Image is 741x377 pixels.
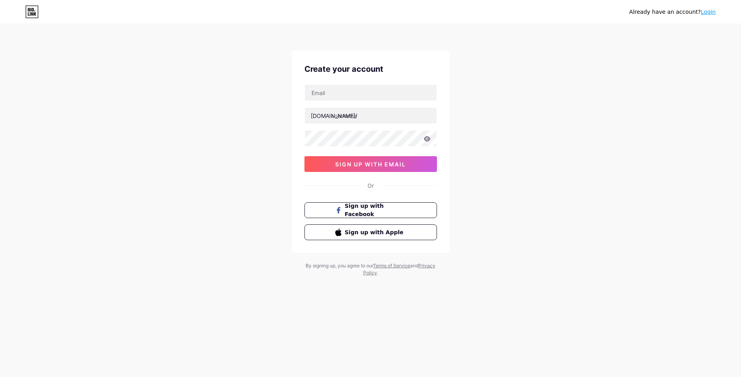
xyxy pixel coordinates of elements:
a: Login [701,9,716,15]
a: Terms of Service [373,263,410,269]
button: sign up with email [304,156,437,172]
input: username [305,108,437,123]
div: Create your account [304,63,437,75]
div: By signing up, you agree to our and . [304,262,438,276]
span: Sign up with Apple [345,228,406,237]
button: Sign up with Facebook [304,202,437,218]
span: sign up with email [335,161,406,168]
span: Sign up with Facebook [345,202,406,218]
input: Email [305,85,437,101]
div: Already have an account? [629,8,716,16]
div: Or [368,181,374,190]
button: Sign up with Apple [304,224,437,240]
div: [DOMAIN_NAME]/ [311,112,357,120]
